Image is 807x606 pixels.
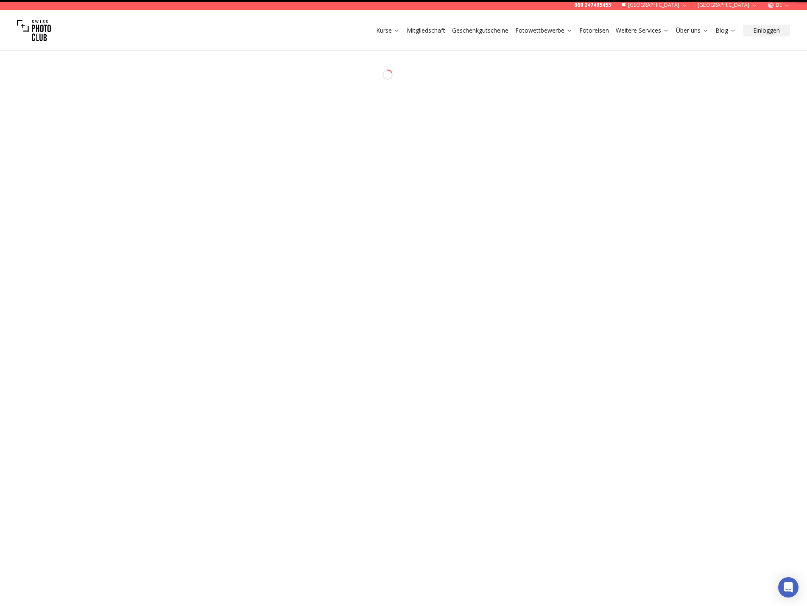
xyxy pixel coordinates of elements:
[403,25,449,36] button: Mitgliedschaft
[715,26,736,35] a: Blog
[579,26,609,35] a: Fotoreisen
[576,25,612,36] button: Fotoreisen
[676,26,709,35] a: Über uns
[376,26,400,35] a: Kurse
[712,25,740,36] button: Blog
[612,25,673,36] button: Weitere Services
[17,14,51,47] img: Swiss photo club
[616,26,669,35] a: Weitere Services
[778,577,799,598] div: Open Intercom Messenger
[673,25,712,36] button: Über uns
[449,25,512,36] button: Geschenkgutscheine
[743,25,790,36] button: Einloggen
[407,26,445,35] a: Mitgliedschaft
[515,26,572,35] a: Fotowettbewerbe
[512,25,576,36] button: Fotowettbewerbe
[373,25,403,36] button: Kurse
[452,26,508,35] a: Geschenkgutscheine
[574,2,611,8] a: 069 247495455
